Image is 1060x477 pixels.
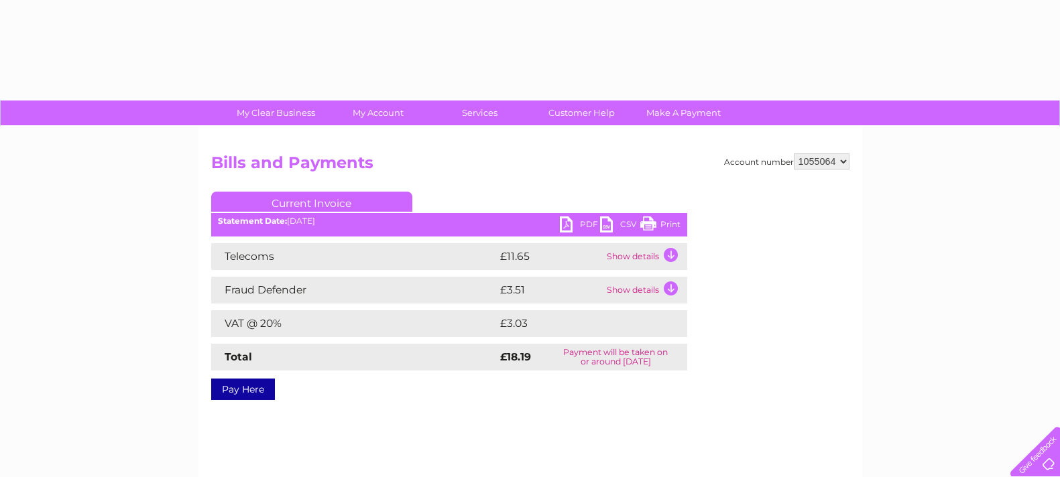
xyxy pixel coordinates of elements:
[560,216,600,236] a: PDF
[218,216,287,226] b: Statement Date:
[544,344,687,370] td: Payment will be taken on or around [DATE]
[211,243,497,270] td: Telecoms
[603,277,687,303] td: Show details
[497,310,656,337] td: £3.03
[526,100,637,125] a: Customer Help
[322,100,433,125] a: My Account
[225,350,252,363] strong: Total
[600,216,640,236] a: CSV
[724,153,849,169] div: Account number
[211,192,412,212] a: Current Invoice
[628,100,739,125] a: Make A Payment
[497,277,603,303] td: £3.51
[640,216,681,236] a: Print
[211,379,275,400] a: Pay Here
[211,310,497,337] td: VAT @ 20%
[603,243,687,270] td: Show details
[500,350,531,363] strong: £18.19
[424,100,535,125] a: Services
[221,100,331,125] a: My Clear Business
[497,243,603,270] td: £11.65
[211,277,497,303] td: Fraud Defender
[211,216,687,226] div: [DATE]
[211,153,849,179] h2: Bills and Payments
